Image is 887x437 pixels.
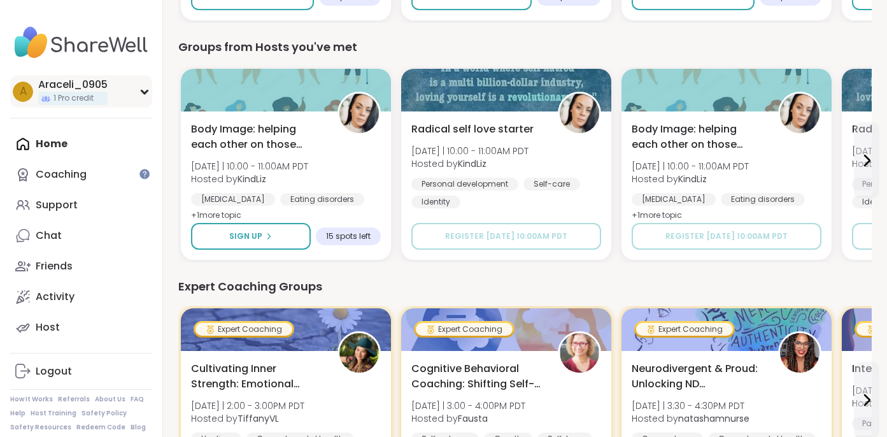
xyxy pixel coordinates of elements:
div: Eating disorders [280,193,364,206]
img: Fausta [560,333,599,373]
span: Hosted by [411,412,525,425]
a: Support [10,190,152,220]
div: Araceli_0905 [38,78,108,92]
a: Host [10,312,152,343]
a: Referrals [58,395,90,404]
a: Safety Resources [10,423,71,432]
div: Logout [36,364,72,378]
div: Activity [36,290,75,304]
b: KindLiz [458,157,486,170]
a: Friends [10,251,152,282]
span: A [20,83,27,100]
div: Friends [36,259,73,273]
div: Expert Coaching [636,323,733,336]
a: Blog [131,423,146,432]
a: Activity [10,282,152,312]
span: [DATE] | 10:00 - 11:00AM PDT [632,160,749,173]
div: Expert Coaching Groups [178,278,872,296]
img: KindLiz [560,94,599,133]
span: Hosted by [191,173,308,185]
span: [DATE] | 3:30 - 4:30PM PDT [632,399,749,412]
b: KindLiz [238,173,266,185]
span: Hosted by [632,412,749,425]
span: Hosted by [191,412,304,425]
span: Hosted by [411,157,529,170]
b: natashamnurse [678,412,749,425]
a: Coaching [10,159,152,190]
div: Groups from Hosts you've met [178,38,872,56]
img: natashamnurse [780,333,820,373]
a: Chat [10,220,152,251]
span: [DATE] | 10:00 - 11:00AM PDT [191,160,308,173]
div: Eating disorders [721,193,805,206]
span: Register [DATE] 10:00AM PDT [445,231,567,241]
iframe: Spotlight [139,169,150,179]
button: Register [DATE] 10:00AM PDT [411,223,601,250]
img: ShareWell Nav Logo [10,20,152,65]
img: KindLiz [780,94,820,133]
a: About Us [95,395,125,404]
div: [MEDICAL_DATA] [632,193,716,206]
a: FAQ [131,395,144,404]
span: [DATE] | 3:00 - 4:00PM PDT [411,399,525,412]
span: Cultivating Inner Strength: Emotional Regulation [191,361,323,392]
div: Coaching [36,168,87,182]
b: TiffanyVL [238,412,279,425]
b: KindLiz [678,173,707,185]
b: Fausta [458,412,488,425]
span: Cognitive Behavioral Coaching: Shifting Self-Talk [411,361,544,392]
span: Register [DATE] 10:00AM PDT [665,231,788,241]
div: Chat [36,229,62,243]
button: Register [DATE] 10:00AM PDT [632,223,821,250]
span: Radical self love starter [411,122,534,137]
a: Safety Policy [82,409,127,418]
a: How It Works [10,395,53,404]
a: Redeem Code [76,423,125,432]
div: Support [36,198,78,212]
span: 15 spots left [326,231,371,241]
a: Host Training [31,409,76,418]
span: Neurodivergent & Proud: Unlocking ND Superpowers [632,361,764,392]
span: 1 Pro credit [53,93,94,104]
div: Expert Coaching [195,323,292,336]
div: Expert Coaching [416,323,513,336]
span: Sign Up [229,231,262,242]
div: Host [36,320,60,334]
span: Body Image: helping each other on those days [632,122,764,152]
span: [DATE] | 2:00 - 3:00PM PDT [191,399,304,412]
button: Sign Up [191,223,311,250]
a: Help [10,409,25,418]
span: Hosted by [632,173,749,185]
div: Personal development [411,178,518,190]
div: Self-care [523,178,580,190]
span: Body Image: helping each other on those days [191,122,323,152]
div: Identity [411,196,460,208]
img: TiffanyVL [339,333,379,373]
a: Logout [10,356,152,387]
div: [MEDICAL_DATA] [191,193,275,206]
img: KindLiz [339,94,379,133]
span: [DATE] | 10:00 - 11:00AM PDT [411,145,529,157]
